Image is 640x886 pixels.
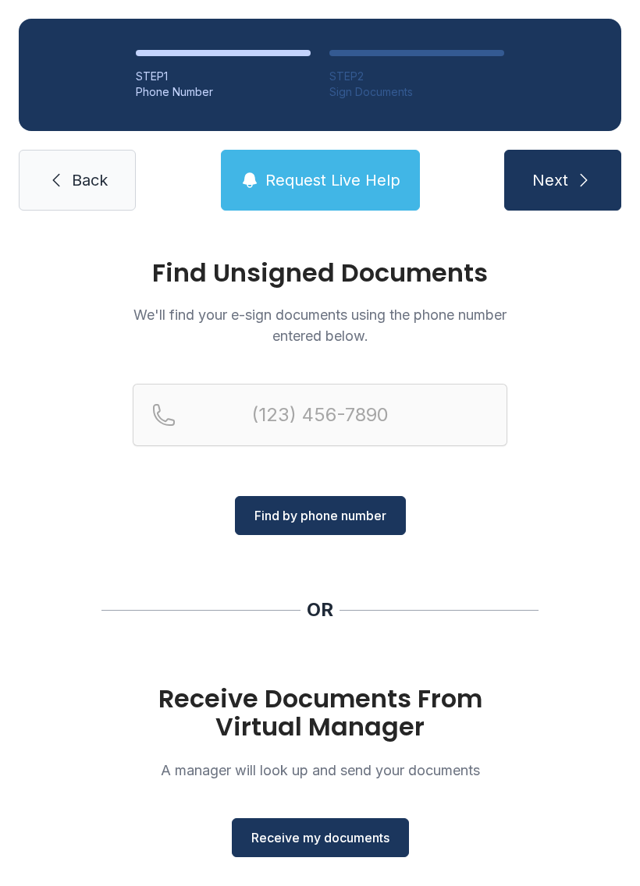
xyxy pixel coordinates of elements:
[254,506,386,525] span: Find by phone number
[136,69,311,84] div: STEP 1
[265,169,400,191] span: Request Live Help
[329,69,504,84] div: STEP 2
[532,169,568,191] span: Next
[136,84,311,100] div: Phone Number
[133,260,507,285] h1: Find Unsigned Documents
[307,597,333,622] div: OR
[72,169,108,191] span: Back
[251,828,389,847] span: Receive my documents
[133,304,507,346] p: We'll find your e-sign documents using the phone number entered below.
[329,84,504,100] div: Sign Documents
[133,685,507,741] h1: Receive Documents From Virtual Manager
[133,760,507,781] p: A manager will look up and send your documents
[133,384,507,446] input: Reservation phone number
